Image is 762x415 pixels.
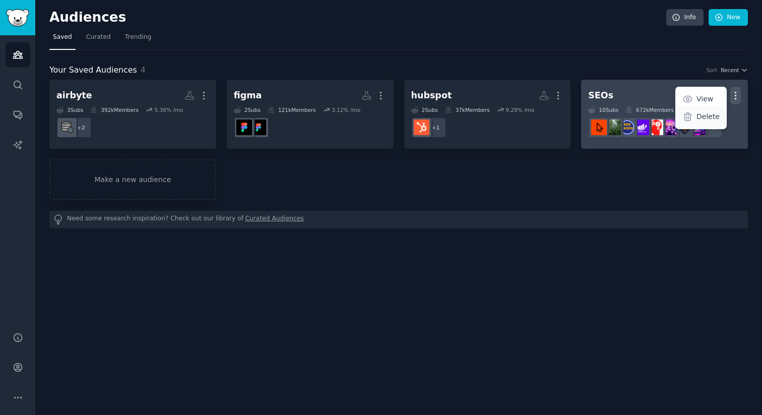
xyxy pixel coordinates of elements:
[707,67,718,74] div: Sort
[414,120,429,135] img: hubspot
[49,211,748,228] div: Need some research inspiration? Check out our library of
[56,89,92,102] div: airbyte
[411,89,452,102] div: hubspot
[696,94,713,104] p: View
[154,106,183,113] div: 5.36 % /mo
[49,159,216,200] a: Make a new audience
[53,33,72,42] span: Saved
[6,9,29,27] img: GummySearch logo
[666,9,704,26] a: Info
[588,89,613,102] div: SEOs
[721,67,739,74] span: Recent
[83,29,114,50] a: Curated
[709,9,748,26] a: New
[605,120,621,135] img: Local_SEO
[332,106,360,113] div: 3.12 % /mo
[633,120,649,135] img: seogrowth
[141,65,146,75] span: 4
[677,89,725,110] a: View
[71,117,92,138] div: + 2
[86,33,111,42] span: Curated
[59,120,75,135] img: dataengineering
[591,120,607,135] img: GoogleSearchConsole
[125,33,151,42] span: Trending
[49,80,216,149] a: airbyte3Subs392kMembers5.36% /mo+2dataengineering
[648,120,663,135] img: TechSEO
[49,64,137,77] span: Your Saved Audiences
[234,89,262,102] div: figma
[445,106,490,113] div: 37k Members
[588,106,618,113] div: 10 Sub s
[245,214,304,225] a: Curated Audiences
[90,106,139,113] div: 392k Members
[404,80,571,149] a: hubspot2Subs37kMembers9.29% /mo+1hubspot
[425,117,447,138] div: + 1
[49,10,666,26] h2: Audiences
[227,80,394,149] a: figma2Subs121kMembers3.12% /moFigmaAddOnsFigmaDesign
[236,120,252,135] img: FigmaDesign
[268,106,316,113] div: 121k Members
[505,106,534,113] div: 9.29 % /mo
[121,29,155,50] a: Trending
[619,120,635,135] img: SEO_cases
[625,106,674,113] div: 672k Members
[411,106,438,113] div: 2 Sub s
[234,106,261,113] div: 2 Sub s
[56,106,83,113] div: 3 Sub s
[250,120,266,135] img: FigmaAddOns
[49,29,76,50] a: Saved
[696,111,720,122] p: Delete
[581,80,748,149] a: SEOsViewDelete10Subs672kMembers2.04% /mo+2SEObigseoSEO_Digital_MarketingTechSEOseogrowthSEO_cases...
[662,120,677,135] img: SEO_Digital_Marketing
[721,67,748,74] button: Recent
